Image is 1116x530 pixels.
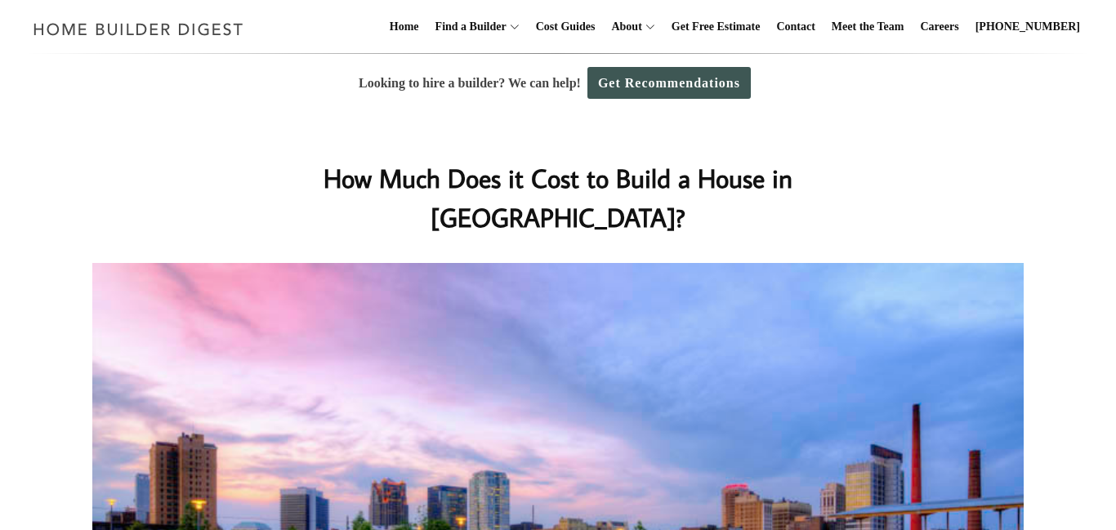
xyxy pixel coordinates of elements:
a: Home [383,1,426,53]
a: [PHONE_NUMBER] [969,1,1087,53]
a: Careers [914,1,966,53]
a: Cost Guides [529,1,602,53]
a: Find a Builder [429,1,507,53]
a: Get Free Estimate [665,1,767,53]
h1: How Much Does it Cost to Build a House in [GEOGRAPHIC_DATA]? [232,158,884,237]
a: Contact [770,1,821,53]
img: Home Builder Digest [26,13,251,45]
a: Meet the Team [825,1,911,53]
a: About [605,1,641,53]
a: Get Recommendations [587,67,751,99]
